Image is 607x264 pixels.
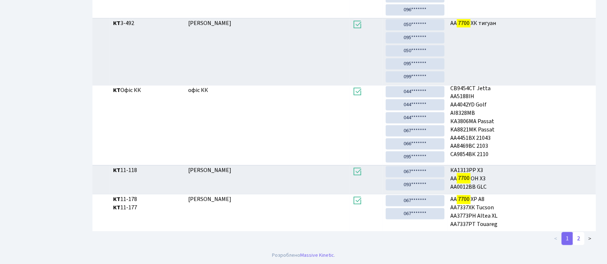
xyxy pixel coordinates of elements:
[113,86,120,94] b: КТ
[188,195,231,203] span: [PERSON_NAME]
[457,18,471,28] mark: 7700
[450,19,593,28] span: АА ХК тигуан
[188,86,208,94] span: офіс КК
[562,232,573,245] a: 1
[300,251,334,259] a: Massive Kinetic
[113,204,120,211] b: КТ
[188,166,231,174] span: [PERSON_NAME]
[457,194,471,204] mark: 7700
[113,166,182,175] span: 11-118
[450,166,593,191] span: КА1313РР Х3 АА ОН X3 АА0012ВВ GLC
[584,232,596,245] a: >
[450,86,593,159] span: АА2536РА АА2940РН АА5142ХК KA2808MT КА1431МЕ КА0262СЕ KA6043PA КА4176НО КА2426РВ КА1069РЕ КА9866К...
[113,19,120,27] b: КТ
[573,232,585,245] a: 2
[113,86,182,95] span: Офіс КК
[113,19,182,28] span: 3-492
[113,195,182,212] span: 11-178 11-177
[457,173,471,183] mark: 7700
[188,19,231,27] span: [PERSON_NAME]
[113,195,120,203] b: КТ
[450,195,593,228] span: АА ХР A8 АА7337ХК Tucson АА3773РН Altea XL АА7337РТ Touareg
[272,251,335,259] div: Розроблено .
[113,166,120,174] b: КТ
